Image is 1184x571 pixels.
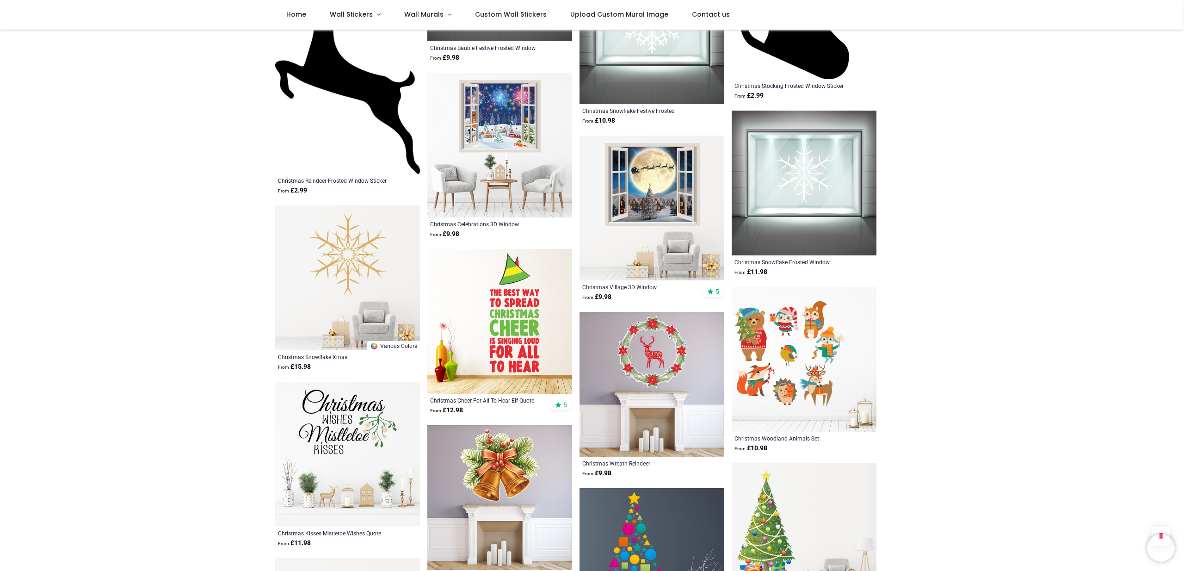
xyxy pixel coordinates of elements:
a: Christmas Celebrations 3D Window [430,220,542,228]
span: From [278,188,289,193]
img: Christmas Woodland Animals Wall Sticker Set [732,287,876,432]
span: From [278,365,289,370]
span: 5 [563,401,567,409]
a: Christmas Snowflake Frosted Window Sticker [734,258,846,266]
a: Christmas Cheer For All To Hear Elf Quote [430,397,542,404]
span: From [734,93,746,99]
img: Christmas Bells Wall Sticker [427,425,572,570]
span: From [734,270,746,275]
strong: £ 2.99 [734,91,764,100]
span: From [734,446,746,451]
span: From [430,232,441,237]
a: Christmas Woodland Animals Set [734,434,846,442]
img: Christmas Cheer For All To Hear Elf Quote Wall Sticker [427,249,572,394]
a: Various Colors [367,341,420,350]
strong: £ 15.98 [278,362,311,372]
span: From [582,118,593,124]
strong: £ 9.98 [582,292,611,302]
span: From [430,408,441,413]
strong: £ 11.98 [278,539,311,548]
a: Christmas Kisses Mistletoe Wishes Quote [278,529,389,537]
span: From [430,56,441,61]
span: Home [286,10,306,19]
img: Christmas Celebrations 3D Window Wall Sticker [427,73,572,217]
span: Wall Stickers [330,10,373,19]
strong: £ 10.98 [734,444,767,453]
span: From [278,541,289,546]
img: Color Wheel [370,342,378,350]
strong: £ 9.98 [430,230,459,239]
iframe: Brevo live chat [1147,534,1175,562]
strong: £ 12.98 [430,406,463,415]
span: Wall Murals [404,10,444,19]
span: From [582,471,593,476]
a: Christmas Wreath Reindeer [582,459,694,467]
strong: £ 9.98 [582,469,611,478]
span: 5 [715,287,719,296]
img: Christmas Kisses Mistletoe Wishes Quote Wall Sticker [275,382,420,527]
a: Christmas Snowflake Festive Frosted Window Sticker [582,107,694,114]
span: Custom Wall Stickers [475,10,547,19]
strong: £ 11.98 [734,267,767,277]
img: Christmas Snowflake Frosted Window Sticker [732,111,876,255]
a: Christmas Reindeer Frosted Window Sticker Pack [278,177,389,184]
strong: £ 10.98 [582,116,615,125]
img: Christmas Village 3D Window Wall Sticker [580,136,724,280]
strong: £ 2.99 [278,186,307,195]
span: Contact us [692,10,730,19]
a: Christmas Stocking Frosted Window Sticker Pack [734,82,846,89]
a: Christmas Bauble Festive Frosted Window Sticker [430,44,542,51]
strong: £ 9.98 [430,53,459,62]
a: Christmas Snowflake Xmas [278,353,389,360]
img: Christmas Wreath Reindeer Wall Sticker [580,312,724,457]
a: Christmas Village 3D Window [582,283,694,291]
span: Upload Custom Mural Image [570,10,668,19]
img: Christmas Snowflake Xmas Wall Sticker [275,205,420,350]
span: From [582,295,593,300]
